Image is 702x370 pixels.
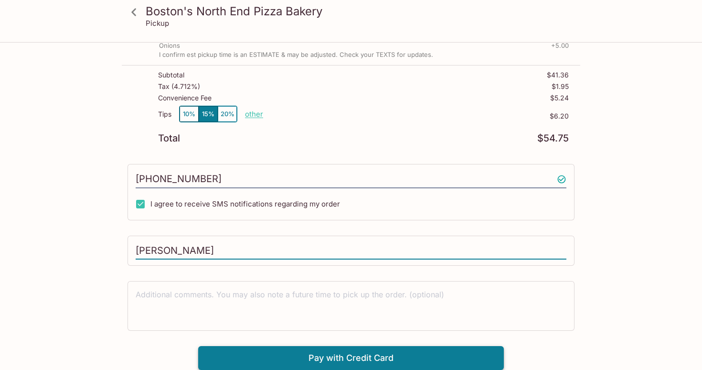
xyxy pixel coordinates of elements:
input: Enter phone number [136,170,566,188]
p: Convenience Fee [158,94,212,102]
button: 10% [180,106,199,122]
p: $6.20 [263,112,569,120]
p: Tax ( 4.712% ) [158,83,200,90]
p: Total [158,134,180,143]
button: 15% [199,106,218,122]
input: Enter first and last name [136,242,566,260]
button: 20% [218,106,237,122]
h3: Boston's North End Pizza Bakery [146,4,573,19]
p: Tips [158,110,171,118]
p: $5.24 [550,94,569,102]
p: + 5.00 [551,41,569,50]
p: I confirm est pickup time is an ESTIMATE & may be adjusted. Check your TEXTS for updates. [159,50,433,59]
p: $1.95 [552,83,569,90]
p: $54.75 [537,134,569,143]
p: Pickup [146,19,169,28]
button: other [245,109,263,119]
p: $41.36 [547,71,569,79]
p: Onions [159,41,180,50]
p: Subtotal [158,71,184,79]
span: I agree to receive SMS notifications regarding my order [150,199,340,208]
button: Pay with Credit Card [198,346,504,370]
